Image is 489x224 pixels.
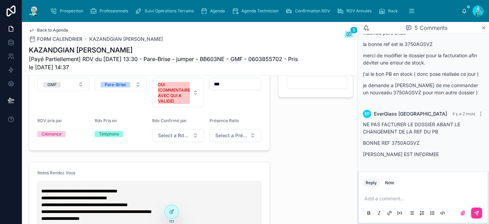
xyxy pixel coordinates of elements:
[376,5,403,17] a: Rack
[295,8,330,14] span: Confirmation RDV
[210,8,225,14] span: Agenda
[60,8,83,14] span: Prospection
[89,36,163,43] a: KAZANDGIAN [PERSON_NAME]
[365,111,370,117] span: EP
[241,8,278,14] span: Agenda Technicien
[388,8,398,14] span: Rack
[345,31,353,39] button: 5
[29,27,68,33] a: Back to Agenda
[37,27,68,33] span: Back to Agenda
[48,5,88,17] a: Prospection
[158,82,190,104] div: OUI (COMMENTAIRE AVEC QUI A VALIDÉ)
[99,131,119,137] div: Téléphone
[363,139,484,146] p: BONNE REF 3750AGSVZ
[414,24,447,32] span: 5 Comments
[363,40,484,48] p: la bonne ref est le 3750AGSVZ
[29,45,302,55] h1: KAZANDGIAN [PERSON_NAME]
[363,151,484,158] p: [PERSON_NAME] EST INFORMEE
[374,110,447,117] span: EverGlass [GEOGRAPHIC_DATA]
[100,8,128,14] span: Professionnels
[215,132,247,139] span: Select a Présence Ratio
[346,8,372,14] span: RDV Annulés
[37,36,82,43] span: FORM CALENDRIER
[363,179,379,187] button: Reply
[152,129,204,142] button: Select Button
[152,118,187,123] span: Rdv Confirmé par
[382,179,397,187] button: Note
[363,121,484,135] p: NE PAS FACTURER LE DOSSIER ABANT LE CHANGEMENT DE LA REF DU PB
[209,129,261,142] button: Select Button
[363,82,484,96] p: je demande a [PERSON_NAME] de me commander un nouveaéu 3750AGSVZ pour mon autre dossier )
[198,5,230,17] a: Agenda
[37,118,62,123] span: RDV pris par
[453,111,475,116] span: Il y a 2 mois
[29,55,302,71] span: [Payé Partiellement] RDV du [DATE] 13:30 - Pare-Brise - jumper - BB603NE - GMF - 0603855702 - Pri...
[37,78,89,91] button: Select Button
[47,82,57,87] div: GMF
[209,118,239,123] span: Présence Ratio
[95,78,147,91] button: Select Button
[42,131,61,137] div: Clémence
[29,36,82,43] a: FORM CALENDRIER
[230,5,283,17] a: Agenda Technicien
[133,5,198,17] a: Suivi Opérations Terrains
[363,52,484,66] p: merci de modifier le dossier pour la facturation afin déviter une erreur de stock.
[158,132,190,139] span: Select a Rdv Confirmé par
[350,27,357,34] span: 5
[335,5,376,17] a: RDV Annulés
[385,180,394,186] div: Note
[95,118,117,123] span: Rdv Pris en
[88,5,133,17] a: Professionnels
[145,8,194,14] span: Suivi Opérations Terrains
[45,3,462,19] div: scrollable content
[152,78,204,107] button: Select Button
[363,70,484,78] p: j'ai le bon PB en stock ( donc pose réalisée ce jour )
[283,5,335,17] a: Confirmation RDV
[37,170,75,175] span: Notes Rendez Vous
[105,82,126,87] div: Pare-Brise
[27,5,40,16] img: App logo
